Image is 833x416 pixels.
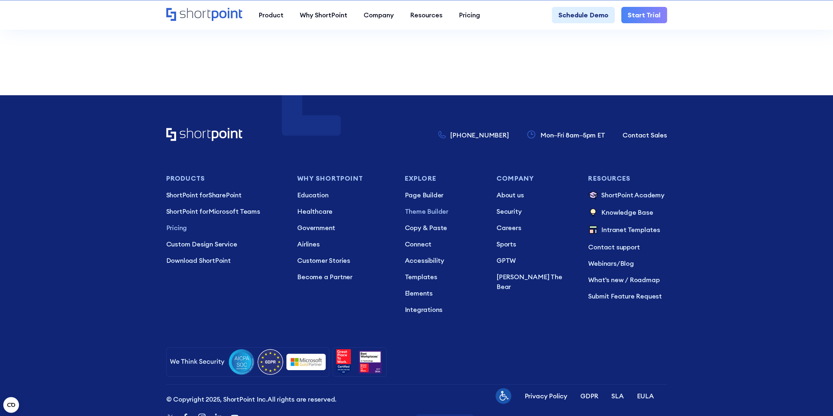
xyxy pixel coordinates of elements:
[297,175,391,182] h3: Why Shortpoint
[405,288,483,298] a: Elements
[300,10,347,20] div: Why ShortPoint
[166,395,267,403] span: © Copyright 2025, ShortPoint Inc.
[166,175,284,182] h3: Products
[588,259,667,268] p: /
[588,259,616,267] a: Webinars
[524,391,567,401] a: Privacy Policy
[450,130,509,140] p: [PHONE_NUMBER]
[552,7,615,23] a: Schedule Demo
[402,7,451,23] a: Resources
[438,130,509,140] a: [PHONE_NUMBER]
[166,190,284,200] p: SharePoint
[297,207,391,216] a: Healthcare
[497,239,575,249] a: Sports
[451,7,488,23] a: Pricing
[715,340,833,416] iframe: Chat Widget
[588,225,667,236] a: Intranet Templates
[405,175,483,182] h3: Explore
[405,256,483,265] a: Accessibility
[297,272,391,282] a: Become a Partner
[588,275,667,285] a: What's new / Roadmap
[611,391,624,401] a: SLA
[580,391,598,401] a: GDPR
[3,397,19,413] button: Open CMP widget
[355,7,402,23] a: Company
[405,239,483,249] a: Connect
[297,239,391,249] a: Airlines
[250,7,292,23] a: Product
[297,256,391,265] p: Customer Stories
[259,10,283,20] div: Product
[166,239,284,249] a: Custom Design Service
[410,10,443,20] div: Resources
[405,305,483,315] a: Integrations
[405,207,483,216] a: Theme Builder
[601,225,660,236] p: Intranet Templates
[166,207,284,216] p: Microsoft Teams
[166,190,284,200] a: ShortPoint forSharePoint
[297,223,391,233] a: Government
[588,208,667,218] a: Knowledge Base
[588,242,667,252] a: Contact support
[405,223,483,233] a: Copy & Paste
[497,256,575,265] p: GPTW
[364,10,394,20] div: Company
[497,272,575,292] a: [PERSON_NAME] The Bear
[588,291,667,301] a: Submit Feature Request
[588,190,667,201] a: ShortPoint Academy
[459,10,480,20] div: Pricing
[166,128,243,142] a: Home
[497,223,575,233] a: Careers
[166,207,208,215] span: ShortPoint for
[166,394,337,404] p: All rights are reserved.
[497,175,575,182] h3: Company
[540,130,605,140] p: Mon–Fri 8am–5pm ET
[637,391,654,401] a: EULA
[601,190,664,201] p: ShortPoint Academy
[601,208,653,218] p: Knowledge Base
[166,8,243,22] a: Home
[620,259,634,267] a: Blog
[292,7,355,23] a: Why ShortPoint
[623,130,667,140] a: Contact Sales
[497,207,575,216] a: Security
[405,272,483,282] a: Templates
[166,256,284,265] a: Download ShortPoint
[405,190,483,200] a: Page Builder
[166,223,284,233] a: Pricing
[166,207,284,216] a: ShortPoint forMicrosoft Teams
[588,175,667,182] h3: Resources
[621,7,667,23] a: Start Trial
[166,191,208,199] span: ShortPoint for
[497,190,575,200] a: About us
[297,190,391,200] a: Education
